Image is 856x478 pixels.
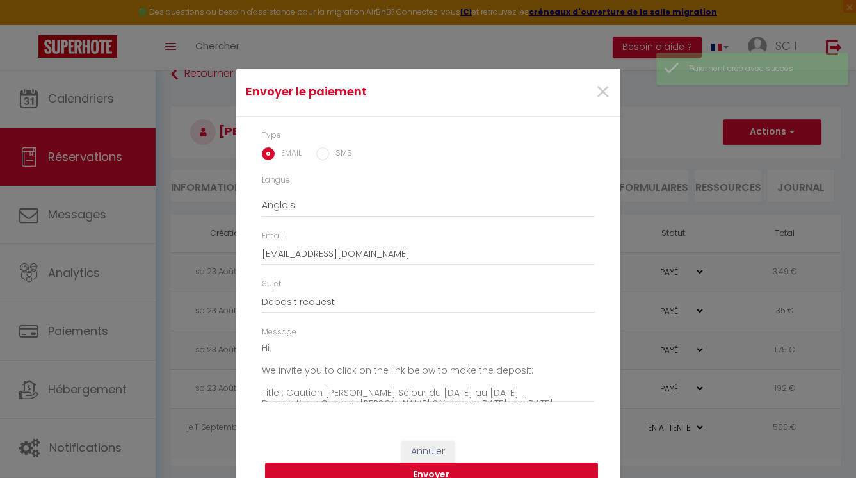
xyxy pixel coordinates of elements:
[262,278,281,290] label: Sujet
[401,441,455,463] button: Annuler
[262,129,281,142] label: Type
[262,326,296,338] label: Message
[275,147,302,161] label: EMAIL
[246,83,483,101] h4: Envoyer le paiement
[262,174,290,186] label: Langue
[595,73,611,111] span: ×
[802,420,846,468] iframe: Chat
[689,63,835,75] div: Paiement créé avec succès
[329,147,352,161] label: SMS
[10,5,49,44] button: Ouvrir le widget de chat LiveChat
[595,79,611,106] button: Close
[262,230,283,242] label: Email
